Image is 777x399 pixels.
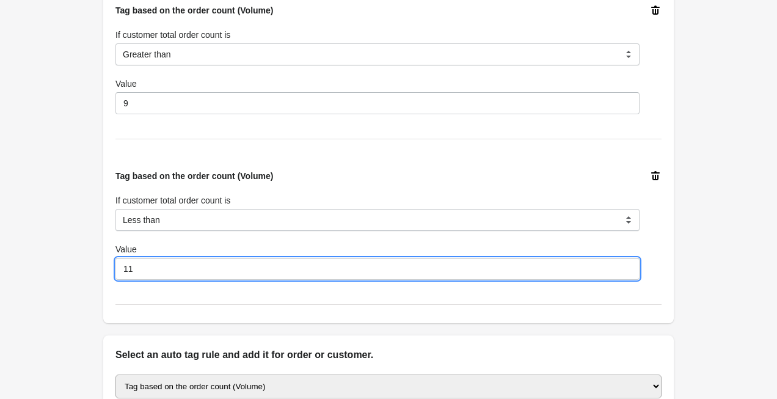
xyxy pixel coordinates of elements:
[115,78,137,90] label: Value
[115,171,274,181] span: Tag based on the order count (Volume)
[115,29,230,41] label: If customer total order count is
[115,194,230,207] label: If customer total order count is
[115,243,137,255] label: Value
[115,92,640,114] input: No. of Orders
[115,258,640,280] input: No. of Orders
[115,5,274,15] span: Tag based on the order count (Volume)
[115,348,662,362] h2: Select an auto tag rule and add it for order or customer.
